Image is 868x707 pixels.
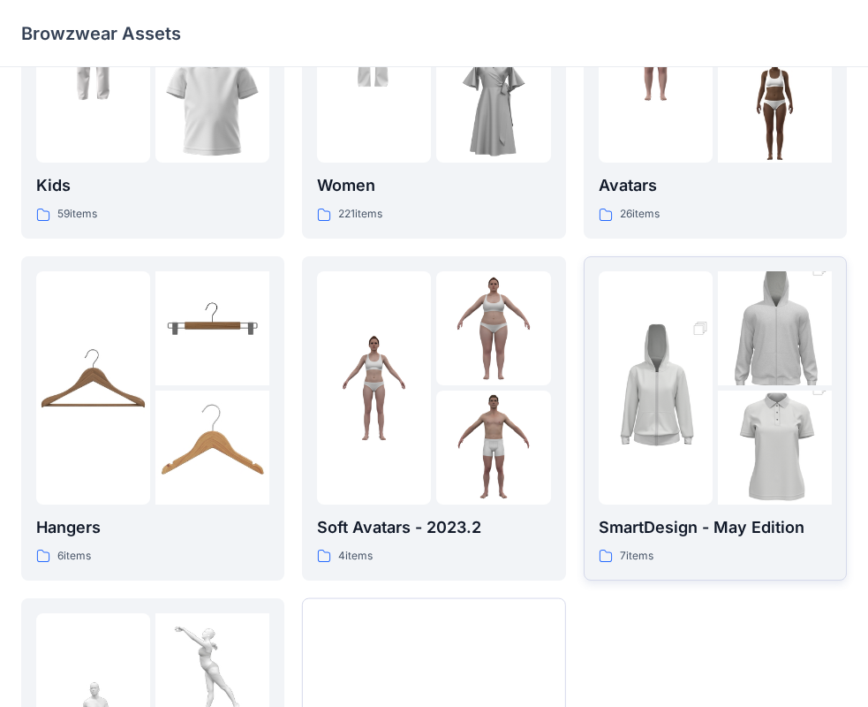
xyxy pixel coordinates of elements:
img: folder 2 [718,243,832,414]
img: folder 2 [155,271,269,385]
p: 4 items [338,547,373,566]
p: SmartDesign - May Edition [599,515,832,540]
p: Browzwear Assets [21,21,181,46]
img: folder 3 [718,49,832,163]
img: folder 3 [436,391,550,505]
p: Hangers [36,515,269,540]
img: folder 3 [718,362,832,534]
img: folder 3 [155,49,269,163]
p: Kids [36,173,269,198]
p: 26 items [620,205,660,224]
a: folder 1folder 2folder 3Soft Avatars - 2023.24items [302,256,565,581]
p: 7 items [620,547,653,566]
img: folder 2 [436,271,550,385]
img: folder 1 [599,302,713,474]
p: 6 items [57,547,91,566]
a: folder 1folder 2folder 3Hangers6items [21,256,284,581]
p: 221 items [338,205,382,224]
img: folder 1 [36,331,150,445]
p: 59 items [57,205,97,224]
p: Avatars [599,173,832,198]
a: folder 1folder 2folder 3SmartDesign - May Edition7items [584,256,847,581]
img: folder 1 [317,331,431,445]
p: Women [317,173,550,198]
img: folder 3 [155,391,269,505]
p: Soft Avatars - 2023.2 [317,515,550,540]
img: folder 3 [436,49,550,163]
